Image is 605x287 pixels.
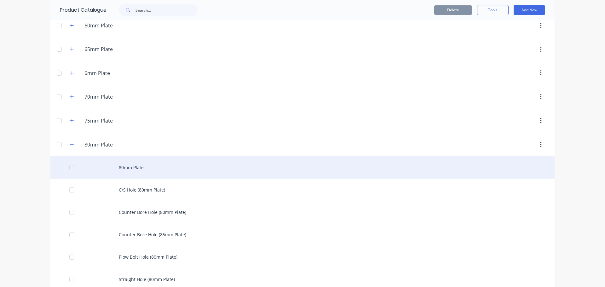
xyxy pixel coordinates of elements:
button: Add New [514,5,545,15]
input: Enter category name [84,22,159,29]
input: Enter category name [84,117,159,124]
div: C/S Hole (80mm Plate) [50,179,555,201]
div: 80mm Plate [50,156,555,179]
input: Enter category name [84,93,159,100]
button: Tools [477,5,509,15]
div: Counter Bore Hole (85mm Plate) [50,223,555,246]
button: Delete [434,5,472,15]
input: Enter category name [84,141,159,148]
input: Enter category name [84,69,159,77]
input: Enter category name [84,45,159,53]
input: Search... [135,4,198,16]
div: Counter Bore Hole (80mm Plate) [50,201,555,223]
div: Plow Bolt Hole (80mm Plate) [50,246,555,268]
